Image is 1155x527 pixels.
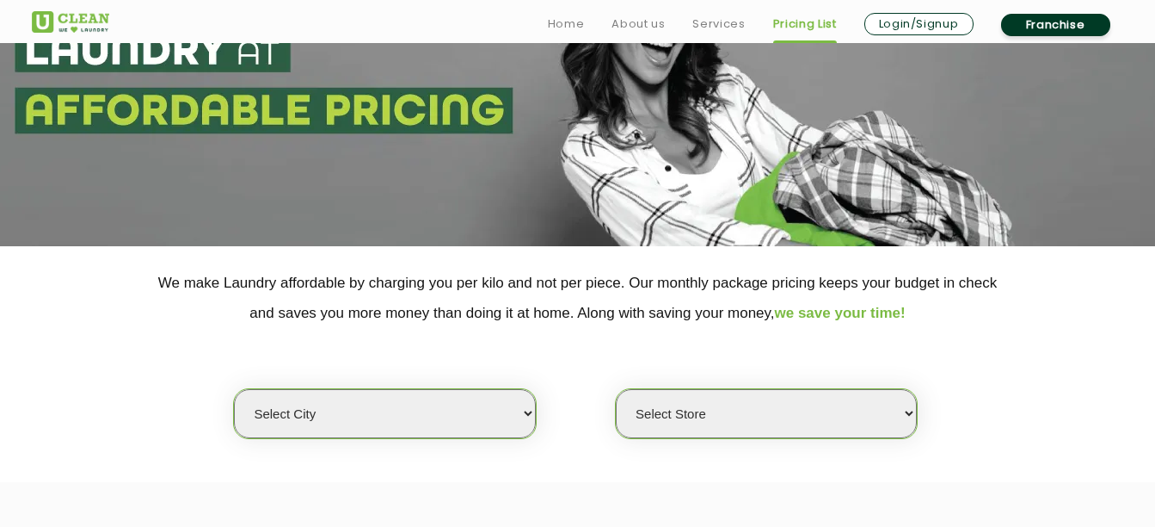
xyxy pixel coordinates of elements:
[864,13,974,35] a: Login/Signup
[32,11,109,33] img: UClean Laundry and Dry Cleaning
[548,14,585,34] a: Home
[1001,14,1110,36] a: Franchise
[692,14,745,34] a: Services
[32,268,1124,328] p: We make Laundry affordable by charging you per kilo and not per piece. Our monthly package pricin...
[611,14,665,34] a: About us
[773,14,837,34] a: Pricing List
[775,305,906,321] span: we save your time!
